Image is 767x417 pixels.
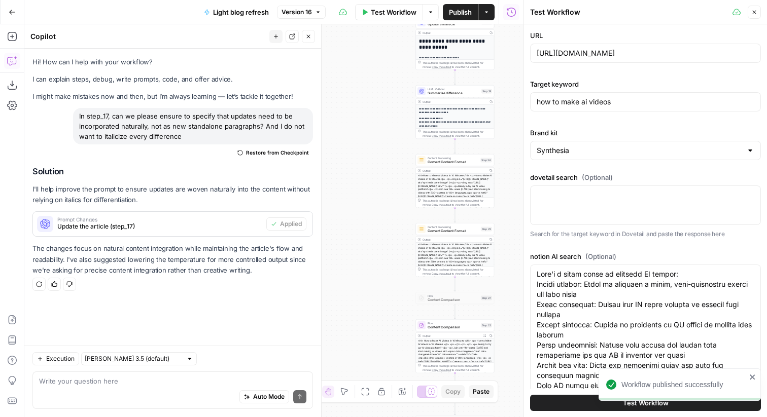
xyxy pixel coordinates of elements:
div: <h1>How to Make AI Videos in 10 Minutes</h1> <p>How to Make AI Videos in 10 Minutes</p> <p><img s... [416,243,494,280]
input: Synthesia [537,145,742,156]
span: Update the article (step_17) [57,222,262,231]
button: Auto Mode [239,390,289,403]
g: Edge from step_19 to step_24 [454,139,456,154]
span: Flow [428,294,479,298]
p: I'll help improve the prompt to ensure updates are woven naturally into the content without relyi... [32,184,313,205]
div: Output [423,334,480,338]
label: notion AI search [530,251,761,261]
span: Convert Content Format [428,160,479,165]
span: Copy the output [432,65,451,68]
span: (Optional) [582,172,613,182]
span: Version 16 [282,8,312,17]
span: Flow [428,321,479,325]
div: Step 24 [480,158,492,163]
button: Restore from Checkpoint [233,146,313,159]
span: Paste [473,387,490,396]
g: Edge from step_17 to step_19 [454,70,456,85]
button: close [749,373,756,381]
p: Search for the target keyword in Dovetail and paste the response here [530,229,761,239]
div: Step 27 [481,296,492,300]
span: Convert Content Format [428,229,479,234]
g: Edge from step_26 to step_21 [454,400,456,415]
span: Content Comparison [428,297,479,302]
span: Restore from Checkpoint [246,148,309,157]
span: Applied [280,219,302,229]
button: Version 16 [277,6,326,19]
div: Step 25 [481,227,492,232]
button: Paste [469,385,494,398]
span: Light blog refresh [213,7,269,17]
div: Output [423,238,486,242]
p: The changes focus on natural content integration while maintaining the article's flow and readabi... [32,243,313,275]
div: This output is too large & has been abbreviated for review. to view the full content. [423,61,492,69]
img: o3r9yhbrn24ooq0tey3lueqptmfj [419,226,424,232]
span: (Optional) [585,251,616,261]
span: Content Processing [428,225,479,229]
span: Test Workflow [371,7,416,17]
img: vrinnnclop0vshvmafd7ip1g7ohf [419,295,424,300]
span: Summarise difference [428,91,479,96]
span: Prompt Changes [57,217,262,222]
div: This output is too large & has been abbreviated for review. to view the full content. [423,268,492,276]
g: Edge from step_24 to step_25 [454,208,456,222]
div: Content ProcessingConvert Content FormatStep 24Output<h1>How to Make AI Videos in 10 Minutes</h1>... [415,154,494,208]
p: Hi! How can I help with your workflow? [32,57,313,67]
div: <h1>How to Make AI Videos in 10 Minutes</h1> <p>How to Make AI Videos in 10 Minutes</p> <p><img s... [416,174,494,211]
h2: Solution [32,167,313,176]
label: URL [530,30,761,41]
p: I can explain steps, debug, write prompts, code, and offer advice. [32,74,313,85]
button: Applied [266,217,306,231]
button: Test Workflow [355,4,423,20]
div: In step_17, can we please ensure to specify that updates need to be incorporated naturally, not a... [73,108,313,144]
span: Content Processing [428,156,479,160]
div: Output [423,31,486,35]
p: I might make mistakes now and then, but I’m always learning — let’s tackle it together! [32,91,313,102]
span: Publish [449,7,472,17]
div: Copilot [30,31,266,42]
span: Test Workflow [623,398,669,408]
span: Copy the output [432,203,451,206]
span: Execution [46,354,75,363]
div: Workflow published successfully [621,380,746,390]
div: Step 19 [481,89,492,94]
button: Execution [32,352,79,365]
img: o3r9yhbrn24ooq0tey3lueqptmfj [419,158,424,163]
div: Content ProcessingConvert Content FormatStep 25Output<h1>How to Make AI Videos in 10 Minutes</h1>... [415,223,494,277]
span: Content Comparison [428,325,479,330]
div: FlowContent ComparisonStep 22Output<h1> How to Make AI Videos in 10 Minutes </h1> <p> How to Make... [415,319,494,373]
div: This output is too large & has been abbreviated for review. to view the full content. [423,364,492,372]
span: Copy [445,387,461,396]
button: Publish [443,4,478,20]
span: Auto Mode [253,392,285,401]
button: Copy [441,385,465,398]
div: Step 22 [481,323,492,328]
button: Light blog refresh [198,4,275,20]
input: Claude Sonnet 3.5 (default) [85,354,182,364]
img: vrinnnclop0vshvmafd7ip1g7ohf [419,323,424,328]
span: LLM · O4 Mini [428,87,479,91]
div: Step 17 [481,20,492,25]
div: Output [423,100,486,104]
div: FlowContent ComparisonStep 27 [415,292,494,304]
div: Output [423,169,486,173]
span: Copy the output [432,368,451,371]
label: dovetail search [530,172,761,182]
g: Edge from step_27 to step_22 [454,304,456,319]
button: Test Workflow [530,395,761,411]
label: Brand kit [530,128,761,138]
span: Copy the output [432,272,451,275]
span: Copy the output [432,134,451,137]
label: Target keyword [530,79,761,89]
span: Update the article [428,22,479,27]
div: This output is too large & has been abbreviated for review. to view the full content. [423,199,492,207]
div: This output is too large & has been abbreviated for review. to view the full content. [423,130,492,138]
g: Edge from step_25 to step_27 [454,277,456,291]
div: <h1> How to Make AI Videos in 10 Minutes </h1> <p> How to Make AI Videos in 10 Minutes </p> <p> <... [416,339,494,380]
